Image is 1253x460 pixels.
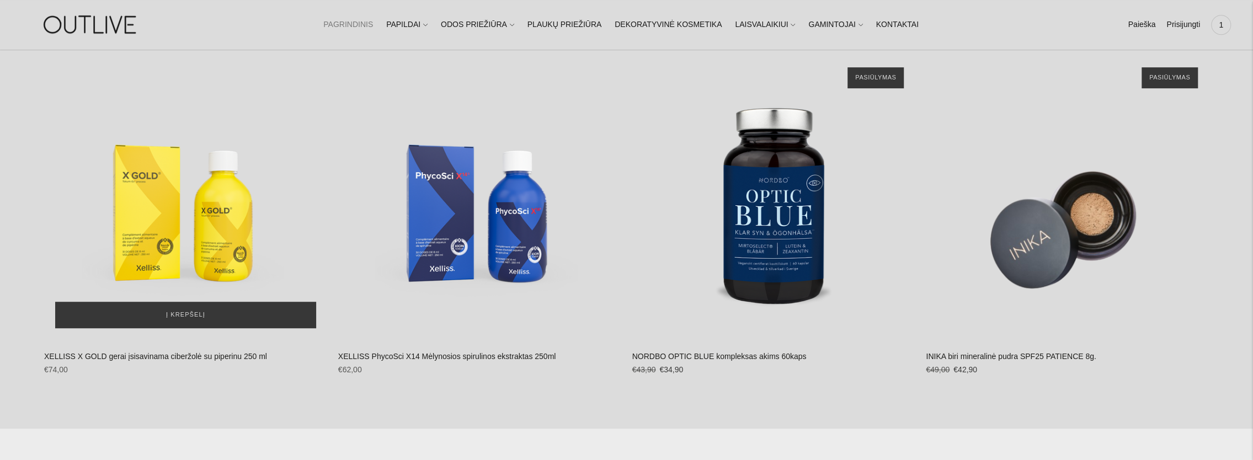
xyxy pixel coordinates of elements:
[338,352,556,361] a: XELLISS PhycoSci X14 Mėlynosios spirulinos ekstraktas 250ml
[926,365,950,374] s: €49,00
[632,56,915,339] a: NORDBO OPTIC BLUE kompleksas akims 60kaps
[44,352,267,361] a: XELLISS X GOLD gerai įsisavinama ciberžolė su piperinu 250 ml
[441,13,514,37] a: ODOS PRIEŽIŪRA
[632,352,807,361] a: NORDBO OPTIC BLUE kompleksas akims 60kaps
[808,13,862,37] a: GAMINTOJAI
[1211,13,1231,37] a: 1
[1213,17,1229,33] span: 1
[615,13,722,37] a: DEKORATYVINĖ KOSMETIKA
[1128,13,1155,37] a: Paieška
[44,56,327,339] a: XELLISS X GOLD gerai įsisavinama ciberžolė su piperinu 250 ml
[926,352,1096,361] a: INIKA biri mineralinė pudra SPF25 PATIENCE 8g.
[527,13,602,37] a: PLAUKŲ PRIEŽIŪRA
[926,56,1209,339] a: INIKA biri mineralinė pudra SPF25 PATIENCE 8g.
[166,309,205,320] span: Į krepšelį
[876,13,919,37] a: KONTAKTAI
[386,13,428,37] a: PAPILDAI
[22,6,160,44] img: OUTLIVE
[44,365,68,374] span: €74,00
[323,13,373,37] a: PAGRINDINIS
[338,365,362,374] span: €62,00
[735,13,795,37] a: LAISVALAIKIUI
[953,365,977,374] span: €42,90
[338,56,621,339] a: XELLISS PhycoSci X14 Mėlynosios spirulinos ekstraktas 250ml
[632,365,656,374] s: €43,90
[55,302,316,328] button: Į krepšelį
[659,365,683,374] span: €34,90
[1166,13,1200,37] a: Prisijungti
